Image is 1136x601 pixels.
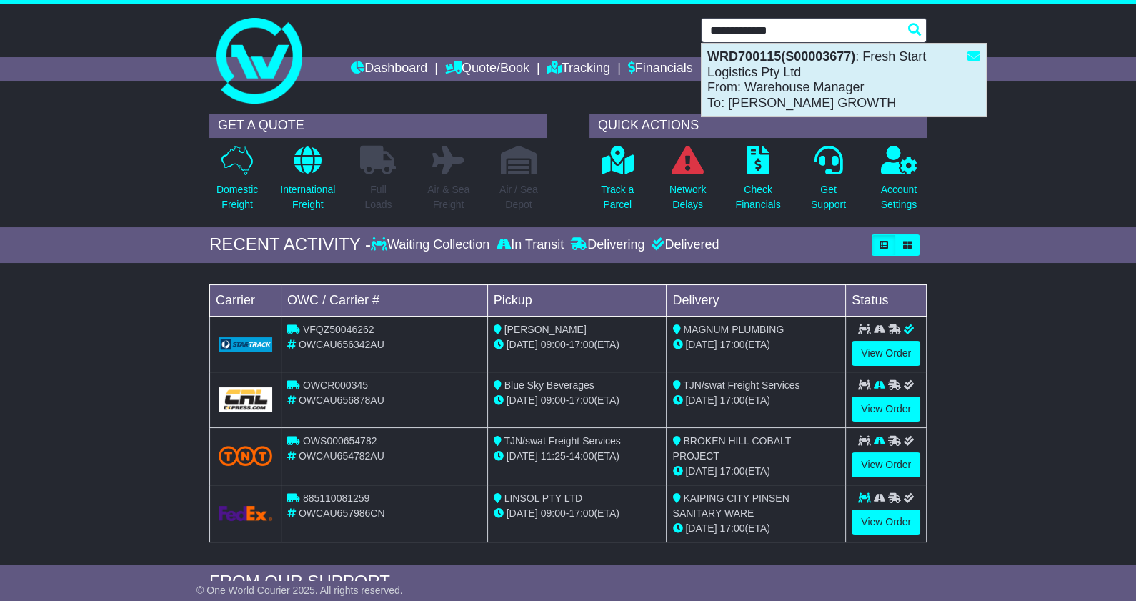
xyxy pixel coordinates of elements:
[209,114,547,138] div: GET A QUOTE
[672,337,839,352] div: (ETA)
[504,379,594,391] span: Blue Sky Beverages
[702,44,986,116] div: : Fresh Start Logistics Pty Ltd From: Warehouse Manager To: [PERSON_NAME] GROWTH
[541,450,566,462] span: 11:25
[499,182,538,212] p: Air / Sea Depot
[672,435,791,462] span: BROKEN HILL COBALT PROJECT
[672,492,789,519] span: KAIPING CITY PINSEN SANITARY WARE
[219,337,272,352] img: GetCarrierServiceLogo
[672,521,839,536] div: (ETA)
[541,394,566,406] span: 09:00
[507,507,538,519] span: [DATE]
[303,492,369,504] span: 885110081259
[219,506,272,521] img: GetCarrierServiceLogo
[719,465,744,477] span: 17:00
[881,182,917,212] p: Account Settings
[719,394,744,406] span: 17:00
[494,449,661,464] div: - (ETA)
[589,114,927,138] div: QUICK ACTIONS
[569,339,594,350] span: 17:00
[648,237,719,253] div: Delivered
[672,464,839,479] div: (ETA)
[683,379,799,391] span: TJN/swat Freight Services
[427,182,469,212] p: Air & Sea Freight
[216,182,258,212] p: Domestic Freight
[569,394,594,406] span: 17:00
[209,572,927,592] div: FROM OUR SUPPORT
[196,585,403,596] span: © One World Courier 2025. All rights reserved.
[601,182,634,212] p: Track a Parcel
[852,452,920,477] a: View Order
[299,394,384,406] span: OWCAU656878AU
[735,145,782,220] a: CheckFinancials
[567,237,648,253] div: Delivering
[371,237,493,253] div: Waiting Collection
[360,182,396,212] p: Full Loads
[852,397,920,422] a: View Order
[504,435,620,447] span: TJN/swat Freight Services
[494,337,661,352] div: - (ETA)
[299,450,384,462] span: OWCAU654782AU
[303,435,377,447] span: OWS000654782
[299,507,385,519] span: OWCAU657986CN
[279,145,336,220] a: InternationalFreight
[504,492,582,504] span: LINSOL PTY LTD
[685,522,717,534] span: [DATE]
[628,57,693,81] a: Financials
[445,57,529,81] a: Quote/Book
[685,465,717,477] span: [DATE]
[736,182,781,212] p: Check Financials
[494,393,661,408] div: - (ETA)
[669,145,707,220] a: NetworkDelays
[811,182,846,212] p: Get Support
[846,284,927,316] td: Status
[880,145,918,220] a: AccountSettings
[216,145,259,220] a: DomesticFreight
[494,506,661,521] div: - (ETA)
[541,507,566,519] span: 09:00
[210,284,281,316] td: Carrier
[569,507,594,519] span: 17:00
[569,450,594,462] span: 14:00
[303,379,368,391] span: OWCR000345
[719,339,744,350] span: 17:00
[299,339,384,350] span: OWCAU656342AU
[507,450,538,462] span: [DATE]
[351,57,427,81] a: Dashboard
[672,393,839,408] div: (ETA)
[852,510,920,535] a: View Order
[852,341,920,366] a: View Order
[685,394,717,406] span: [DATE]
[547,57,610,81] a: Tracking
[219,387,272,412] img: GetCarrierServiceLogo
[685,339,717,350] span: [DATE]
[707,49,855,64] strong: WRD700115(S00003677)
[507,394,538,406] span: [DATE]
[219,446,272,465] img: TNT_Domestic.png
[683,324,784,335] span: MAGNUM PLUMBING
[810,145,847,220] a: GetSupport
[487,284,667,316] td: Pickup
[493,237,567,253] div: In Transit
[600,145,634,220] a: Track aParcel
[541,339,566,350] span: 09:00
[667,284,846,316] td: Delivery
[504,324,587,335] span: [PERSON_NAME]
[719,522,744,534] span: 17:00
[280,182,335,212] p: International Freight
[303,324,374,335] span: VFQZ50046262
[209,234,371,255] div: RECENT ACTIVITY -
[669,182,706,212] p: Network Delays
[507,339,538,350] span: [DATE]
[281,284,488,316] td: OWC / Carrier #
